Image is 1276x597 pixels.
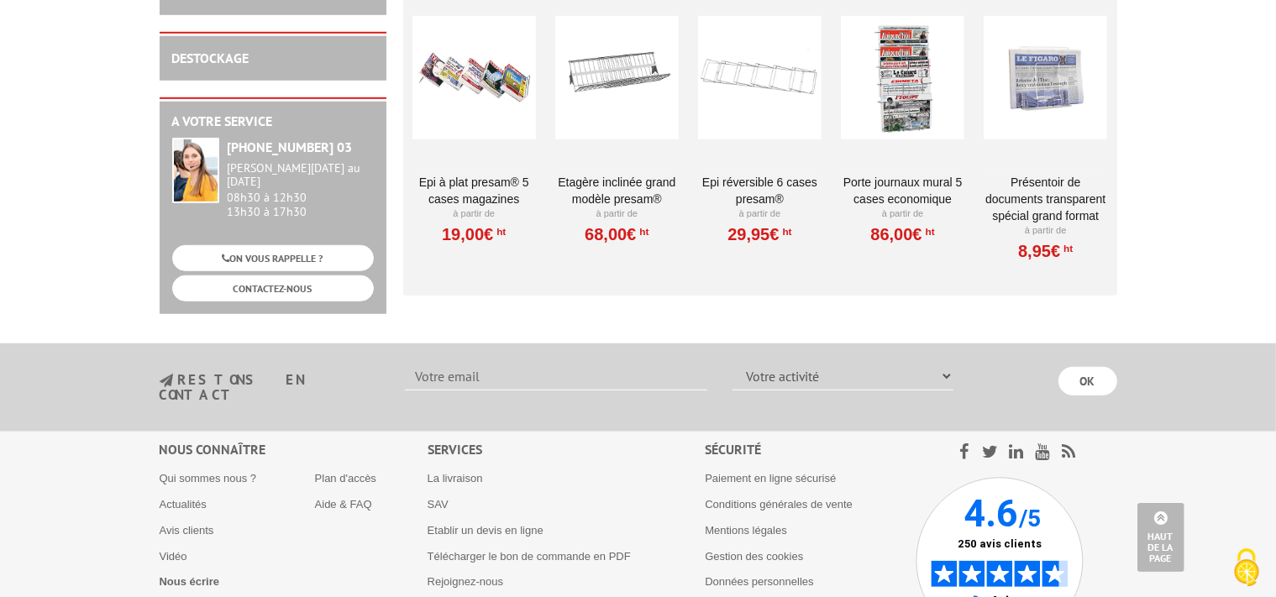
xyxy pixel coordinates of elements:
div: 08h30 à 12h30 13h30 à 17h30 [228,161,374,219]
input: OK [1058,367,1117,395]
a: Télécharger le bon de commande en PDF [428,550,631,563]
a: 29,95€HT [727,229,791,239]
h2: A votre service [172,114,374,129]
sup: HT [922,226,935,238]
p: À partir de [412,207,536,221]
button: Cookies (fenêtre modale) [1217,540,1276,597]
img: widget-service.jpg [172,138,219,203]
a: Nous écrire [160,575,220,588]
a: ON VOUS RAPPELLE ? [172,245,374,271]
a: Aide & FAQ [315,498,372,511]
a: SAV [428,498,449,511]
a: Plan d'accès [315,472,376,484]
a: Qui sommes nous ? [160,472,257,484]
a: Actualités [160,498,207,511]
a: 19,00€HT [442,229,506,239]
sup: HT [493,226,506,238]
div: Services [428,440,706,459]
a: Epi à plat Presam® 5 cases magazines [412,174,536,207]
p: À partir de [698,207,822,221]
strong: [PHONE_NUMBER] 03 [228,139,353,155]
input: Votre email [405,362,707,390]
a: Etagère inclinée grand modèle Presam® [555,174,679,207]
sup: HT [780,226,792,238]
a: Paiement en ligne sécurisé [705,472,836,484]
a: CONTACTEZ-NOUS [172,275,374,301]
a: DESTOCKAGE [172,50,249,66]
div: Nous connaître [160,440,428,459]
a: La livraison [428,472,483,484]
sup: HT [1060,243,1073,254]
a: 68,00€HT [585,229,649,239]
a: Mentions légales [705,524,787,537]
a: Epi réversible 6 cases Presam® [698,174,822,207]
a: Vidéo [160,550,187,563]
img: newsletter.jpg [160,374,173,388]
a: 86,00€HT [870,229,934,239]
a: Haut de la page [1137,503,1184,572]
p: À partir de [984,224,1107,238]
a: PRÉSENTOIR DE DOCUMENTS TRANSPARENT SPÉCIAL GRAND FORMAT [984,174,1107,224]
h3: restons en contact [160,373,381,402]
img: Cookies (fenêtre modale) [1226,547,1268,589]
p: À partir de [841,207,964,221]
div: Sécurité [705,440,916,459]
a: Gestion des cookies [705,550,803,563]
div: [PERSON_NAME][DATE] au [DATE] [228,161,374,190]
p: À partir de [555,207,679,221]
a: Rejoignez-nous [428,575,503,588]
a: 8,95€HT [1018,246,1073,256]
a: Etablir un devis en ligne [428,524,543,537]
sup: HT [636,226,649,238]
a: Données personnelles [705,575,813,588]
a: Avis clients [160,524,214,537]
a: Conditions générales de vente [705,498,853,511]
a: Porte Journaux Mural 5 cases Economique [841,174,964,207]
